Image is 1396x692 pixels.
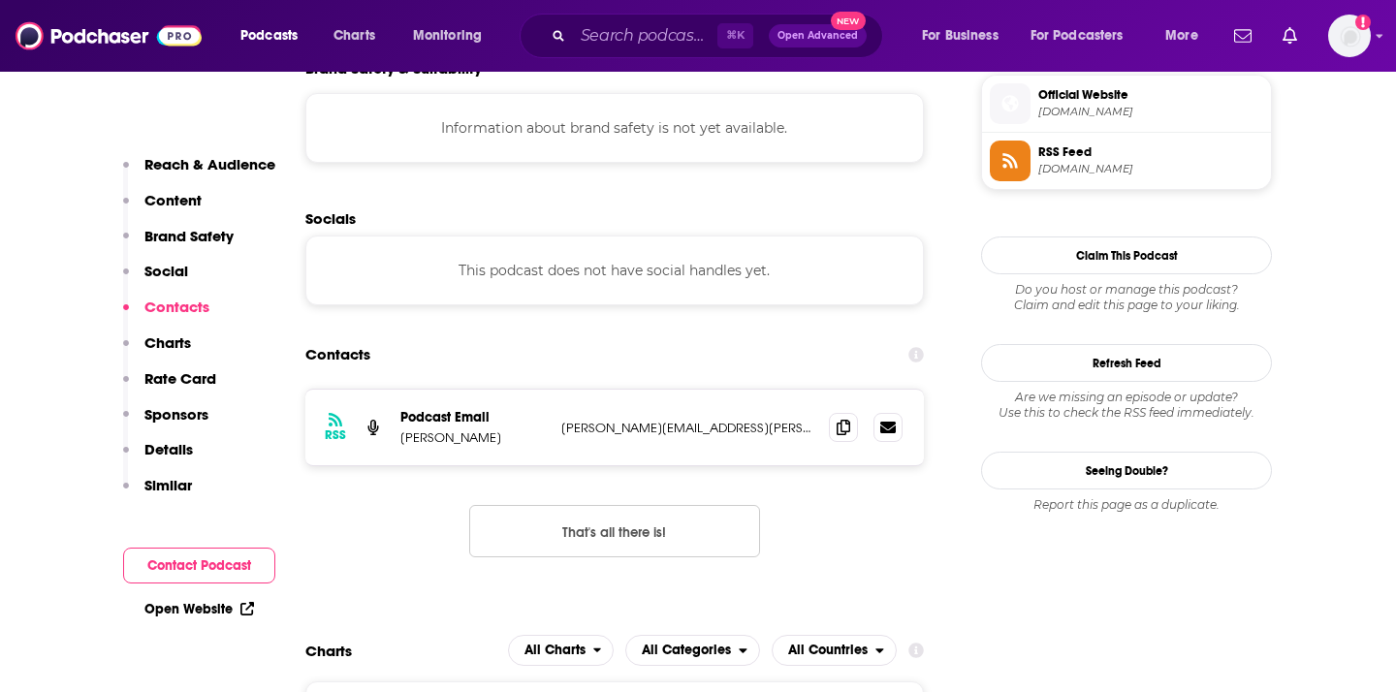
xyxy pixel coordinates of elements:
[981,452,1272,489] a: Seeing Double?
[508,635,615,666] h2: Platforms
[305,642,352,660] h2: Charts
[908,20,1023,51] button: open menu
[642,644,731,657] span: All Categories
[538,14,902,58] div: Search podcasts, credits, & more...
[1328,15,1371,57] span: Logged in as jhutchinson
[144,262,188,280] p: Social
[144,601,254,617] a: Open Website
[1226,19,1259,52] a: Show notifications dropdown
[399,20,507,51] button: open menu
[240,22,298,49] span: Podcasts
[305,93,924,163] div: Information about brand safety is not yet available.
[123,298,209,333] button: Contacts
[400,409,546,425] p: Podcast Email
[1038,86,1263,104] span: Official Website
[123,262,188,298] button: Social
[1031,22,1124,49] span: For Podcasters
[144,227,234,245] p: Brand Safety
[325,427,346,443] h3: RSS
[990,83,1263,124] a: Official Website[DOMAIN_NAME]
[469,505,760,557] button: Nothing here.
[144,191,202,209] p: Content
[981,390,1272,421] div: Are we missing an episode or update? Use this to check the RSS feed immediately.
[144,440,193,458] p: Details
[144,333,191,352] p: Charts
[1165,22,1198,49] span: More
[990,141,1263,181] a: RSS Feed[DOMAIN_NAME]
[305,236,924,305] div: This podcast does not have social handles yet.
[1275,19,1305,52] a: Show notifications dropdown
[123,405,208,441] button: Sponsors
[1038,105,1263,119] span: WFLSpodcast.com
[788,644,868,657] span: All Countries
[123,227,234,263] button: Brand Safety
[769,24,867,47] button: Open AdvancedNew
[400,429,546,446] p: [PERSON_NAME]
[123,333,191,369] button: Charts
[305,336,370,373] h2: Contacts
[573,20,717,51] input: Search podcasts, credits, & more...
[772,635,897,666] button: open menu
[981,282,1272,298] span: Do you host or manage this podcast?
[305,209,924,228] h2: Socials
[981,344,1272,382] button: Refresh Feed
[1328,15,1371,57] img: User Profile
[321,20,387,51] a: Charts
[333,22,375,49] span: Charts
[981,497,1272,513] div: Report this page as a duplicate.
[144,155,275,173] p: Reach & Audience
[777,31,858,41] span: Open Advanced
[144,298,209,316] p: Contacts
[1018,20,1152,51] button: open menu
[625,635,760,666] button: open menu
[1328,15,1371,57] button: Show profile menu
[1355,15,1371,30] svg: Add a profile image
[1038,162,1263,176] span: anchor.fm
[717,23,753,48] span: ⌘ K
[123,548,275,583] button: Contact Podcast
[1152,20,1222,51] button: open menu
[16,17,202,54] img: Podchaser - Follow, Share and Rate Podcasts
[144,369,216,388] p: Rate Card
[981,282,1272,313] div: Claim and edit this page to your liking.
[981,236,1272,274] button: Claim This Podcast
[625,635,760,666] h2: Categories
[227,20,323,51] button: open menu
[123,476,192,512] button: Similar
[831,12,866,30] span: New
[922,22,999,49] span: For Business
[1038,143,1263,161] span: RSS Feed
[413,22,482,49] span: Monitoring
[123,440,193,476] button: Details
[561,420,813,436] p: [PERSON_NAME][EMAIL_ADDRESS][PERSON_NAME][DOMAIN_NAME]
[123,369,216,405] button: Rate Card
[123,191,202,227] button: Content
[772,635,897,666] h2: Countries
[144,405,208,424] p: Sponsors
[524,644,586,657] span: All Charts
[144,476,192,494] p: Similar
[508,635,615,666] button: open menu
[123,155,275,191] button: Reach & Audience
